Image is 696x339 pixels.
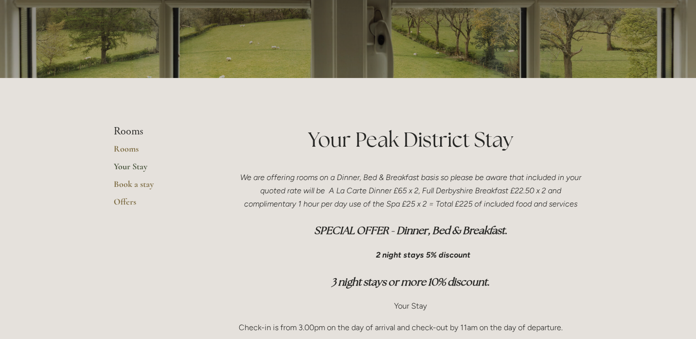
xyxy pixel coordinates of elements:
li: Rooms [114,125,207,138]
a: Rooms [114,143,207,161]
p: Check-in is from 3.00pm on the day of arrival and check-out by 11am on the day of departure. [239,321,582,334]
a: Book a stay [114,179,207,196]
a: Your Stay [114,161,207,179]
h1: Your Peak District Stay [239,125,582,154]
em: SPECIAL OFFER - Dinner, Bed & Breakfast. [314,224,507,237]
em: 2 night stays 5% discount [376,250,471,260]
em: We are offering rooms on a Dinner, Bed & Breakfast basis so please be aware that included in your... [240,173,583,209]
em: 3 night stays or more 10% discount. [331,275,490,288]
a: Offers [114,196,207,214]
p: Your Stay [239,299,582,313]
